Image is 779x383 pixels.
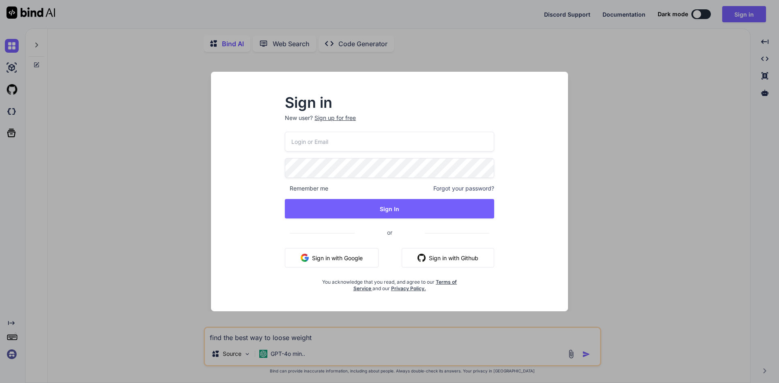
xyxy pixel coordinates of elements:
[285,114,494,132] p: New user?
[285,248,379,267] button: Sign in with Google
[355,223,425,242] span: or
[353,279,457,291] a: Terms of Service
[402,248,494,267] button: Sign in with Github
[285,184,328,193] span: Remember me
[417,254,426,262] img: github
[285,132,494,152] input: Login or Email
[320,274,459,292] div: You acknowledge that you read, and agree to our and our
[301,254,309,262] img: google
[433,184,494,193] span: Forgot your password?
[314,114,356,122] div: Sign up for free
[285,199,494,218] button: Sign In
[285,96,494,109] h2: Sign in
[391,285,426,291] a: Privacy Policy.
